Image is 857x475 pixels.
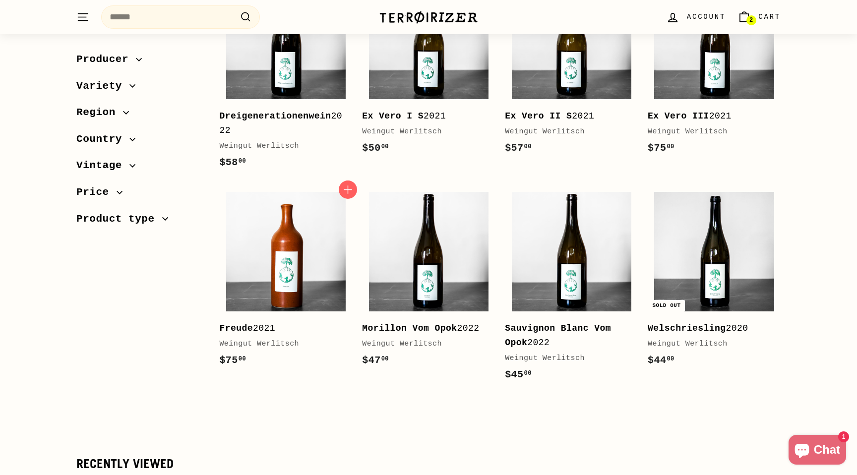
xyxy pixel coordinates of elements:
[76,208,203,235] button: Product type
[381,356,389,362] sup: 00
[219,111,331,121] b: Dreigenerationenwein
[76,78,129,95] span: Variety
[76,457,781,471] div: Recently viewed
[76,181,203,208] button: Price
[219,109,342,138] div: 2022
[76,128,203,155] button: Country
[76,49,203,75] button: Producer
[524,370,532,377] sup: 00
[648,355,674,366] span: $44
[76,51,136,68] span: Producer
[648,185,781,378] a: Sold out Welschriesling2020Weingut Werlitsch
[362,321,485,336] div: 2022
[505,323,611,348] b: Sauvignon Blanc Vom Opok
[648,109,771,123] div: 2021
[219,140,342,152] div: Weingut Werlitsch
[362,338,485,350] div: Weingut Werlitsch
[648,323,726,333] b: Welschriesling
[362,109,485,123] div: 2021
[648,321,771,336] div: 2020
[505,321,628,350] div: 2022
[219,338,342,350] div: Weingut Werlitsch
[648,111,709,121] b: Ex Vero III
[76,211,162,228] span: Product type
[362,185,495,378] a: Morillon Vom Opok2022Weingut Werlitsch
[362,355,389,366] span: $47
[219,323,253,333] b: Freude
[76,157,129,174] span: Vintage
[732,2,787,32] a: Cart
[505,353,628,364] div: Weingut Werlitsch
[76,155,203,181] button: Vintage
[219,321,342,336] div: 2021
[219,185,352,378] a: Freude2021Weingut Werlitsch
[505,111,572,121] b: Ex Vero II S
[362,142,389,154] span: $50
[667,356,674,362] sup: 00
[648,142,674,154] span: $75
[76,184,117,201] span: Price
[239,158,246,165] sup: 00
[749,17,753,24] span: 2
[381,143,389,150] sup: 00
[362,323,457,333] b: Morillon Vom Opok
[505,369,532,380] span: $45
[505,126,628,138] div: Weingut Werlitsch
[76,104,123,121] span: Region
[648,300,684,311] div: Sold out
[76,131,129,148] span: Country
[786,435,849,467] inbox-online-store-chat: Shopify online store chat
[362,126,485,138] div: Weingut Werlitsch
[505,142,532,154] span: $57
[648,126,771,138] div: Weingut Werlitsch
[219,157,246,168] span: $58
[505,109,628,123] div: 2021
[76,75,203,102] button: Variety
[758,11,781,22] span: Cart
[667,143,674,150] sup: 00
[660,2,732,32] a: Account
[76,102,203,128] button: Region
[524,143,532,150] sup: 00
[219,355,246,366] span: $75
[687,11,726,22] span: Account
[239,356,246,362] sup: 00
[362,111,424,121] b: Ex Vero I S
[648,338,771,350] div: Weingut Werlitsch
[505,185,638,393] a: Sauvignon Blanc Vom Opok2022Weingut Werlitsch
